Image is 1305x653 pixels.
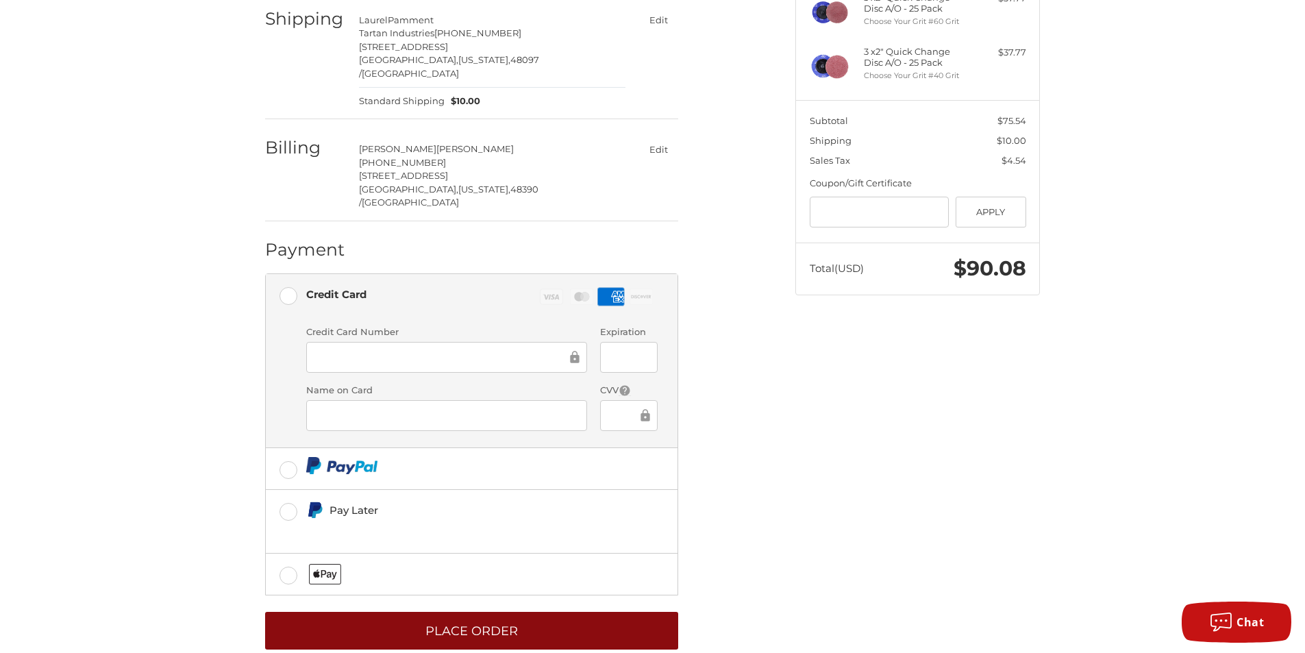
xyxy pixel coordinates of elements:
span: Laurel [359,14,388,25]
li: Choose Your Grit #60 Grit [864,16,969,27]
label: Expiration [600,325,657,339]
label: Credit Card Number [306,325,587,339]
h2: Shipping [265,8,345,29]
span: Standard Shipping [359,95,445,108]
span: Sales Tax [810,155,850,166]
iframe: Secure Credit Card Frame - Cardholder Name [316,408,577,423]
span: Subtotal [810,115,848,126]
img: Pay Later icon [306,502,323,519]
span: Pamment [388,14,434,25]
button: Place Order [265,612,678,650]
span: [GEOGRAPHIC_DATA], [359,184,458,195]
iframe: PayPal Message 1 [306,524,584,537]
span: [PHONE_NUMBER] [434,27,521,38]
label: CVV [600,384,657,397]
iframe: Secure Credit Card Frame - Expiration Date [610,349,647,365]
img: Applepay icon [309,564,341,584]
h2: Billing [265,137,345,158]
img: PayPal icon [306,457,378,474]
div: Pay Later [330,499,584,521]
span: [US_STATE], [458,184,510,195]
h2: Payment [265,239,345,260]
iframe: Secure Credit Card Frame - CVV [610,408,637,423]
span: Tartan Industries [359,27,434,38]
span: [GEOGRAPHIC_DATA] [362,68,459,79]
iframe: Secure Credit Card Frame - Credit Card Number [316,349,567,365]
span: $75.54 [997,115,1026,126]
span: [US_STATE], [458,54,510,65]
span: [PHONE_NUMBER] [359,157,446,168]
span: [PERSON_NAME] [359,143,436,154]
span: $10.00 [445,95,481,108]
div: $37.77 [972,46,1026,60]
button: Apply [956,197,1026,227]
span: [GEOGRAPHIC_DATA] [362,197,459,208]
button: Chat [1182,602,1291,643]
span: $4.54 [1002,155,1026,166]
span: [GEOGRAPHIC_DATA], [359,54,458,65]
input: Gift Certificate or Coupon Code [810,197,949,227]
span: $10.00 [997,135,1026,146]
span: $90.08 [954,256,1026,281]
span: [STREET_ADDRESS] [359,170,448,181]
button: Edit [638,10,678,30]
span: Shipping [810,135,852,146]
span: 48097 / [359,54,539,79]
span: Chat [1236,615,1264,630]
label: Name on Card [306,384,587,397]
button: Edit [638,139,678,159]
div: Credit Card [306,283,366,306]
span: [STREET_ADDRESS] [359,41,448,52]
h4: 3 x 2" Quick Change Disc A/O - 25 Pack [864,46,969,69]
li: Choose Your Grit #40 Grit [864,70,969,82]
span: Total (USD) [810,262,864,275]
span: [PERSON_NAME] [436,143,514,154]
div: Coupon/Gift Certificate [810,177,1026,190]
